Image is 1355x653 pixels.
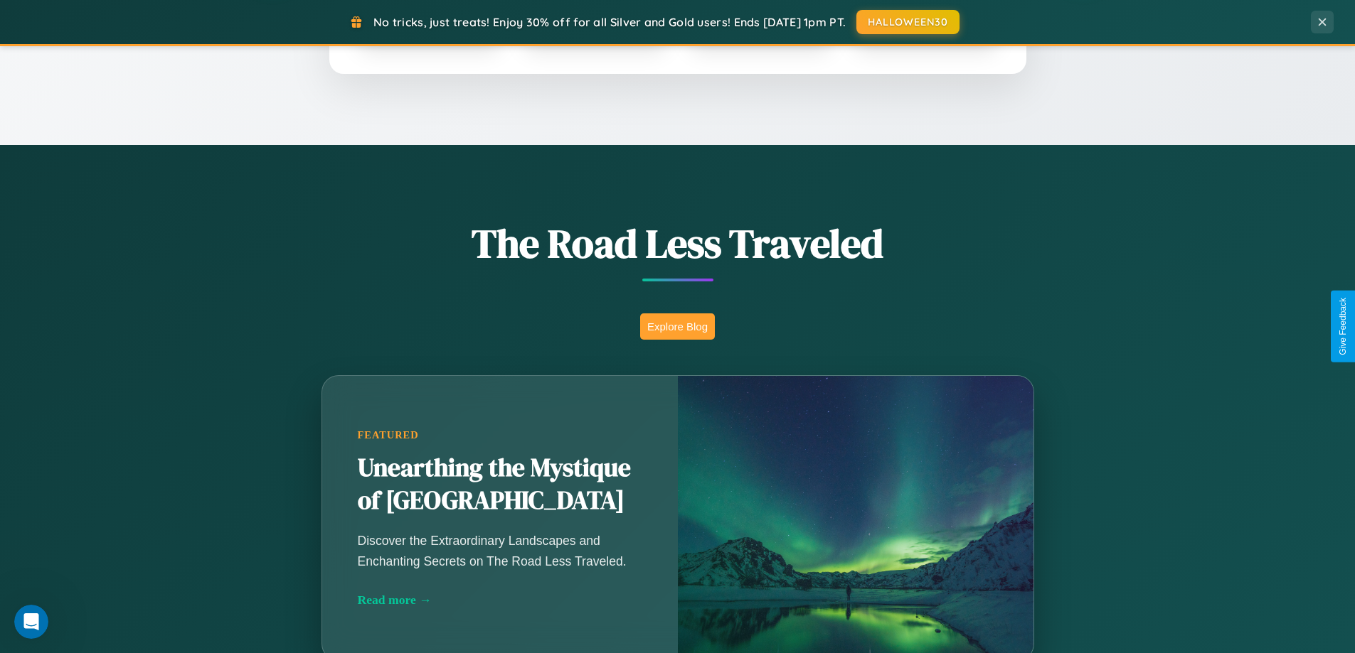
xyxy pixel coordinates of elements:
div: Featured [358,429,642,441]
div: Give Feedback [1338,298,1348,355]
span: No tricks, just treats! Enjoy 30% off for all Silver and Gold users! Ends [DATE] 1pm PT. [373,15,846,29]
h2: Unearthing the Mystique of [GEOGRAPHIC_DATA] [358,452,642,517]
button: Explore Blog [640,313,715,340]
h1: The Road Less Traveled [251,216,1105,271]
button: HALLOWEEN30 [856,10,960,34]
iframe: Intercom live chat [14,605,48,639]
div: Read more → [358,593,642,608]
p: Discover the Extraordinary Landscapes and Enchanting Secrets on The Road Less Traveled. [358,531,642,571]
